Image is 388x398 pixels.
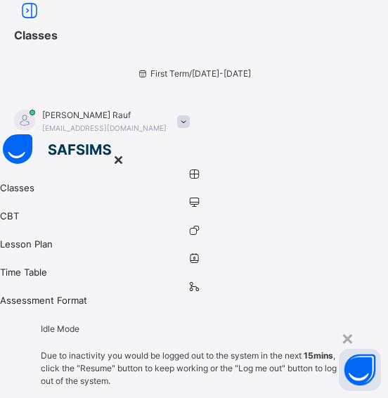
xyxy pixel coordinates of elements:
[42,124,167,132] span: [EMAIL_ADDRESS][DOMAIN_NAME]
[42,109,167,122] span: [PERSON_NAME] Rauf
[41,323,348,335] h2: Idle Mode
[304,350,333,361] strong: 15mins
[339,349,381,391] button: Open asap
[14,28,58,42] span: Classes
[341,323,354,352] div: ×
[41,349,348,387] p: Due to inactivity you would be logged out to the system in the next , click the "Resume" button t...
[137,68,252,80] span: session/term information
[3,134,111,164] img: safsims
